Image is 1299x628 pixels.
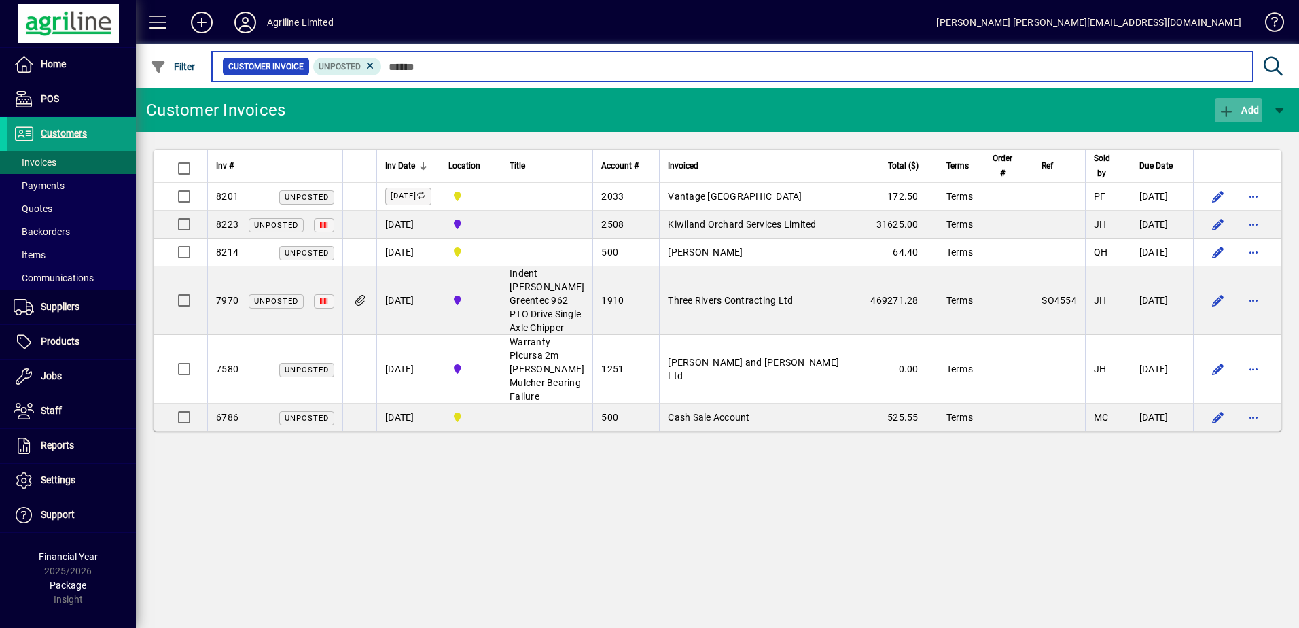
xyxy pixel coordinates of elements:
span: SO4554 [1042,295,1077,306]
td: 172.50 [857,183,937,211]
span: Terms [946,219,973,230]
div: Location [448,158,493,173]
span: QH [1094,247,1108,258]
span: JH [1094,364,1107,374]
span: Terms [946,191,973,202]
span: Terms [946,295,973,306]
button: Edit [1207,213,1229,235]
span: 1910 [601,295,624,306]
a: Reports [7,429,136,463]
span: JH [1094,219,1107,230]
span: Payments [14,180,65,191]
button: Filter [147,54,199,79]
a: Communications [7,266,136,290]
div: Invoiced [668,158,849,173]
td: [DATE] [1131,404,1193,431]
a: Home [7,48,136,82]
span: Three Rivers Contracting Ltd [668,295,793,306]
span: Unposted [254,221,298,230]
span: Dargaville [448,245,493,260]
button: Add [180,10,224,35]
div: Total ($) [866,158,930,173]
a: Knowledge Base [1255,3,1282,47]
span: Customers [41,128,87,139]
span: Terms [946,412,973,423]
a: Payments [7,174,136,197]
td: 64.40 [857,239,937,266]
td: [DATE] [1131,266,1193,335]
span: Account # [601,158,639,173]
a: Settings [7,464,136,498]
span: Suppliers [41,301,79,312]
td: [DATE] [376,266,440,335]
button: More options [1243,406,1264,428]
td: 525.55 [857,404,937,431]
span: Backorders [14,226,70,237]
button: More options [1243,290,1264,311]
span: Dargaville [448,189,493,204]
button: Profile [224,10,267,35]
div: Title [510,158,584,173]
td: [DATE] [376,239,440,266]
span: MC [1094,412,1109,423]
a: Invoices [7,151,136,174]
span: Kiwiland Orchard Services Limited [668,219,816,230]
td: 469271.28 [857,266,937,335]
div: Ref [1042,158,1077,173]
span: Inv Date [385,158,415,173]
td: [DATE] [1131,183,1193,211]
div: Sold by [1094,151,1122,181]
div: Due Date [1139,158,1185,173]
div: Account # [601,158,651,173]
div: Agriline Limited [267,12,334,33]
span: Order # [993,151,1012,181]
span: Warranty Picursa 2m [PERSON_NAME] Mulcher Bearing Failure [510,336,584,402]
span: Unposted [285,249,329,258]
span: Total ($) [888,158,919,173]
td: [DATE] [376,211,440,239]
button: Edit [1207,241,1229,263]
span: Unposted [319,62,361,71]
span: Invoices [14,157,56,168]
a: Support [7,498,136,532]
span: 6786 [216,412,238,423]
span: 500 [601,247,618,258]
span: PF [1094,191,1106,202]
span: JH [1094,295,1107,306]
span: Items [14,249,46,260]
button: More options [1243,241,1264,263]
a: Products [7,325,136,359]
span: Ref [1042,158,1053,173]
button: More options [1243,213,1264,235]
td: 0.00 [857,335,937,404]
span: Unposted [285,414,329,423]
span: Terms [946,247,973,258]
span: Customer Invoice [228,60,304,73]
span: Quotes [14,203,52,214]
button: Edit [1207,186,1229,207]
span: [PERSON_NAME] and [PERSON_NAME] Ltd [668,357,839,381]
button: Edit [1207,290,1229,311]
button: Edit [1207,358,1229,380]
button: More options [1243,358,1264,380]
span: Dargaville [448,410,493,425]
span: Due Date [1139,158,1173,173]
span: Communications [14,273,94,283]
span: Reports [41,440,74,451]
span: Add [1218,105,1259,116]
span: Package [50,580,86,591]
span: Terms [946,158,969,173]
td: [DATE] [376,335,440,404]
span: Jobs [41,370,62,381]
span: Home [41,58,66,69]
td: [DATE] [1131,211,1193,239]
span: [PERSON_NAME] [668,247,743,258]
span: Settings [41,474,75,485]
span: 8201 [216,191,238,202]
span: Sold by [1094,151,1110,181]
td: 31625.00 [857,211,937,239]
span: Title [510,158,525,173]
span: 500 [601,412,618,423]
span: Gore [448,362,493,377]
span: 8223 [216,219,238,230]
